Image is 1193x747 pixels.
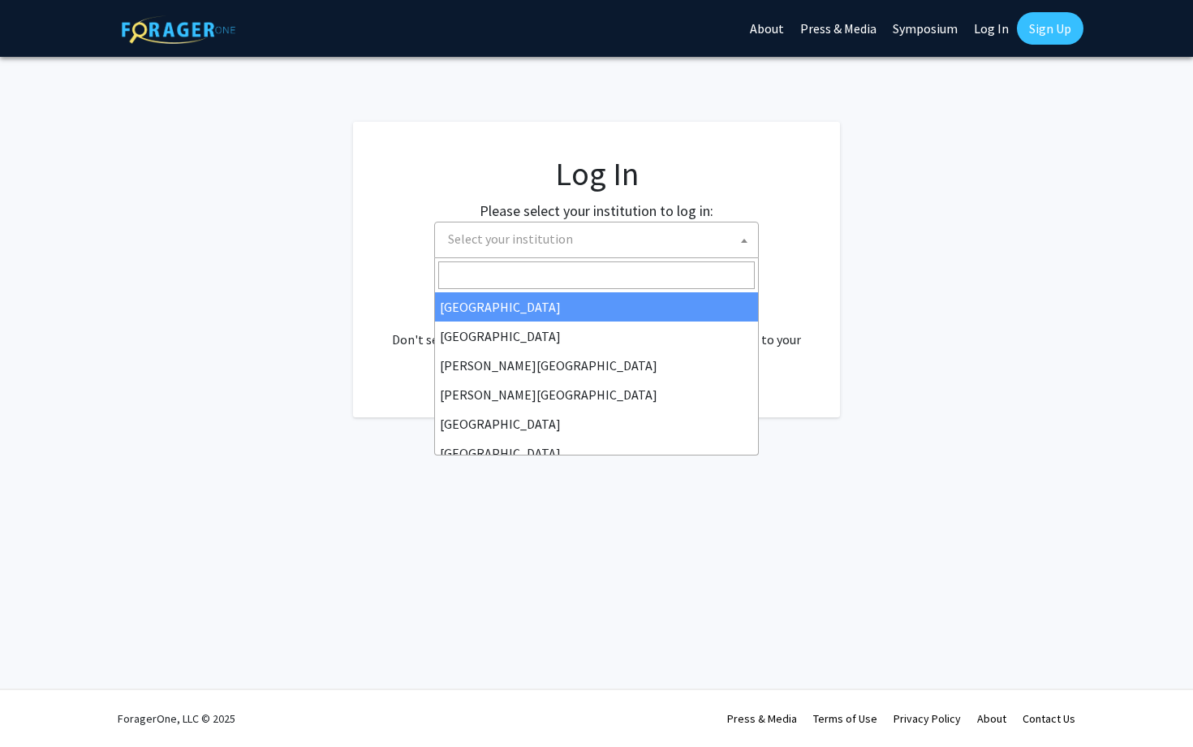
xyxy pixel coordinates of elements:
iframe: Chat [12,674,69,735]
li: [PERSON_NAME][GEOGRAPHIC_DATA] [435,380,758,409]
li: [GEOGRAPHIC_DATA] [435,409,758,438]
a: Privacy Policy [894,711,961,726]
li: [GEOGRAPHIC_DATA] [435,438,758,468]
span: Select your institution [448,231,573,247]
a: Contact Us [1023,711,1075,726]
label: Please select your institution to log in: [480,200,713,222]
span: Select your institution [434,222,759,258]
a: Sign Up [1017,12,1083,45]
div: ForagerOne, LLC © 2025 [118,690,235,747]
h1: Log In [385,154,808,193]
li: [PERSON_NAME][GEOGRAPHIC_DATA] [435,351,758,380]
a: Press & Media [727,711,797,726]
li: [GEOGRAPHIC_DATA] [435,322,758,351]
a: Terms of Use [813,711,877,726]
span: Select your institution [441,222,758,256]
input: Search [438,261,755,289]
div: No account? . Don't see your institution? about bringing ForagerOne to your institution. [385,291,808,369]
li: [GEOGRAPHIC_DATA] [435,292,758,322]
a: About [977,711,1006,726]
img: ForagerOne Logo [122,15,235,44]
